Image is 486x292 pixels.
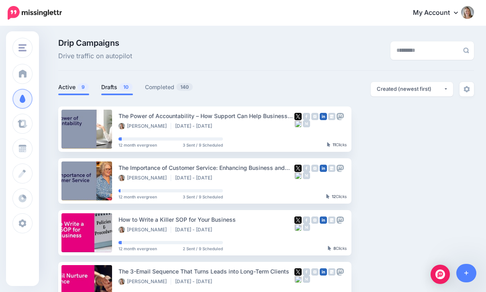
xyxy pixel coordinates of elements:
img: linkedin-square.png [320,165,327,172]
a: Active9 [58,82,89,92]
span: Drip Campaigns [58,39,132,47]
img: facebook-grey-square.png [303,113,310,120]
li: [DATE] - [DATE] [175,123,216,129]
img: bluesky-grey-square.png [294,120,302,127]
img: instagram-grey-square.png [311,216,319,224]
a: Completed140 [145,82,193,92]
img: arrow-long-right-white.png [400,126,406,132]
li: [PERSON_NAME] [118,175,171,181]
a: View Campaign [357,174,410,188]
img: arrow-long-right-white.png [400,178,406,184]
img: medium-grey-square.png [303,224,310,231]
img: mastodon-grey-square.png [337,268,344,276]
img: instagram-grey-square.png [311,113,319,120]
b: 12 [332,194,336,199]
div: Created (newest first) [377,85,443,93]
li: [DATE] - [DATE] [175,227,216,233]
img: instagram-grey-square.png [311,268,319,276]
img: linkedin-square.png [320,216,327,224]
li: [PERSON_NAME] [118,278,171,285]
img: instagram-grey-square.png [311,165,319,172]
img: twitter-square.png [294,113,302,120]
img: Missinglettr [8,6,62,20]
div: Clicks [327,143,347,147]
div: Clicks [326,194,347,199]
span: 3 Sent / 9 Scheduled [183,143,223,147]
img: facebook-grey-square.png [303,268,310,276]
span: Drive traffic on autopilot [58,51,132,61]
span: 12 month evergreen [118,247,157,251]
img: dots.png [417,180,424,182]
img: arrow-long-right-white.png [400,281,406,288]
li: [PERSON_NAME] [118,123,171,129]
span: 140 [176,83,193,91]
img: twitter-square.png [294,216,302,224]
img: menu.png [18,44,27,51]
img: medium-grey-square.png [303,172,310,179]
div: Clicks [328,246,347,251]
img: linkedin-square.png [320,268,327,276]
img: bluesky-grey-square.png [294,276,302,283]
span: 9 [78,83,89,91]
span: 10 [119,83,133,91]
img: dots.png [417,283,424,286]
a: View Campaign [357,225,410,240]
span: 12 month evergreen [118,143,157,147]
img: google_business-grey-square.png [328,113,335,120]
img: medium-grey-square.png [303,276,310,283]
a: Drafts10 [101,82,133,92]
div: The Power of Accountability – How Support Can Help Business Owners Get Stuff Done [118,111,294,120]
div: Open Intercom Messenger [431,265,450,284]
span: 12 month evergreen [118,195,157,199]
img: google_business-grey-square.png [328,268,335,276]
b: 11 [333,142,336,147]
img: dots.png [417,128,424,130]
button: Created (newest first) [371,82,453,96]
a: View Campaign [357,122,410,136]
img: settings-grey.png [464,86,470,92]
img: bluesky-grey-square.png [294,172,302,179]
img: bluesky-grey-square.png [294,224,302,231]
img: google_business-grey-square.png [328,216,335,224]
a: View Campaign [357,277,410,292]
img: twitter-square.png [294,268,302,276]
div: The 3-Email Sequence That Turns Leads into Long-Term Clients [118,267,294,276]
li: [PERSON_NAME] [118,227,171,233]
img: linkedin-square.png [320,113,327,120]
img: dots.png [417,231,424,234]
img: pointer-grey-darker.png [328,246,331,251]
img: search-grey-6.png [463,47,469,53]
span: 3 Sent / 9 Scheduled [183,195,223,199]
span: 2 Sent / 9 Scheduled [183,247,223,251]
img: twitter-square.png [294,165,302,172]
img: mastodon-grey-square.png [337,165,344,172]
img: mastodon-grey-square.png [337,216,344,224]
div: How to Write a Killer SOP for Your Business [118,215,294,224]
li: [DATE] - [DATE] [175,278,216,285]
img: pointer-grey-darker.png [326,194,330,199]
img: medium-grey-square.png [303,120,310,127]
img: facebook-grey-square.png [303,216,310,224]
img: pointer-grey-darker.png [327,142,331,147]
img: mastodon-grey-square.png [337,113,344,120]
img: arrow-long-right-white.png [400,229,406,236]
div: The Importance of Customer Service: Enhancing Business and Saving Time for Owners [118,163,294,172]
img: google_business-grey-square.png [328,165,335,172]
li: [DATE] - [DATE] [175,175,216,181]
b: 8 [333,246,336,251]
img: facebook-grey-square.png [303,165,310,172]
a: My Account [405,3,474,23]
